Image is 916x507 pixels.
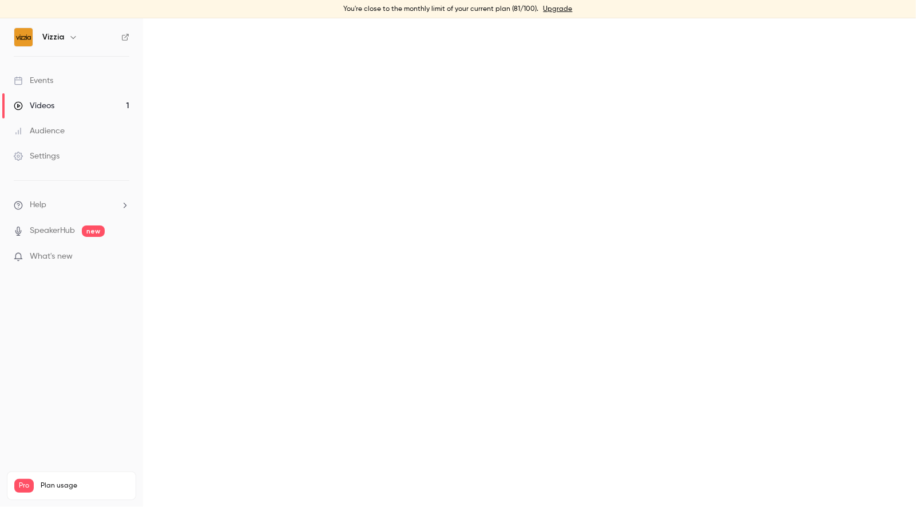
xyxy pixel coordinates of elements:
[14,28,33,46] img: Vizzia
[14,150,60,162] div: Settings
[41,481,129,490] span: Plan usage
[82,225,105,237] span: new
[42,31,64,43] h6: Vizzia
[30,225,75,237] a: SpeakerHub
[30,199,46,211] span: Help
[544,5,573,14] a: Upgrade
[30,251,73,263] span: What's new
[14,479,34,493] span: Pro
[14,199,129,211] li: help-dropdown-opener
[14,125,65,137] div: Audience
[14,75,53,86] div: Events
[14,100,54,112] div: Videos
